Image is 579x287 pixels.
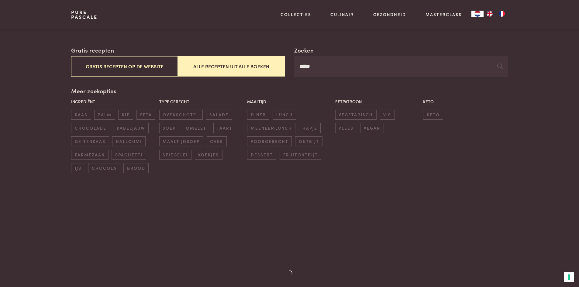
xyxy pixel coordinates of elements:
[426,11,462,18] a: Masterclass
[71,46,114,55] label: Gratis recepten
[247,150,276,160] span: dessert
[564,272,574,282] button: Uw voorkeuren voor toestemming voor trackingtechnologieën
[159,123,179,133] span: soep
[471,11,484,17] div: Language
[71,150,108,160] span: parmezaan
[71,110,91,120] span: kaas
[247,98,332,105] p: Maaltijd
[71,56,178,77] button: Gratis recepten op de website
[299,123,321,133] span: hapje
[183,123,210,133] span: omelet
[335,123,357,133] span: vlees
[484,11,496,17] a: EN
[471,11,508,17] aside: Language selected: Nederlands
[471,11,484,17] a: NL
[71,163,85,173] span: ijs
[112,136,145,146] span: halloumi
[247,136,292,146] span: voorgerecht
[335,98,420,105] p: Eetpatroon
[247,123,295,133] span: meeneemlunch
[373,11,406,18] a: Gezondheid
[335,110,377,120] span: vegetarisch
[206,110,232,120] span: salade
[159,110,203,120] span: ovenschotel
[123,163,149,173] span: brood
[118,110,133,120] span: kip
[273,110,296,120] span: lunch
[280,150,321,160] span: fruitontbijt
[423,110,443,120] span: keto
[423,98,508,105] p: Keto
[71,98,156,105] p: Ingrediënt
[159,136,203,146] span: maaltijdsoep
[178,56,284,77] button: Alle recepten uit alle boeken
[71,10,98,19] a: PurePascale
[484,11,508,17] ul: Language list
[112,150,146,160] span: spaghetti
[94,110,115,120] span: zalm
[207,136,227,146] span: cake
[213,123,236,133] span: taart
[295,136,322,146] span: ontbijt
[281,11,311,18] a: Collecties
[330,11,354,18] a: Culinair
[159,150,191,160] span: spiegelei
[159,98,244,105] p: Type gerecht
[113,123,148,133] span: kabeljauw
[294,46,314,55] label: Zoeken
[136,110,155,120] span: feta
[360,123,384,133] span: vegan
[88,163,120,173] span: chocola
[195,150,222,160] span: koekjes
[496,11,508,17] a: FR
[380,110,395,120] span: vis
[71,136,109,146] span: geitenkaas
[247,110,269,120] span: diner
[71,123,110,133] span: chocolade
